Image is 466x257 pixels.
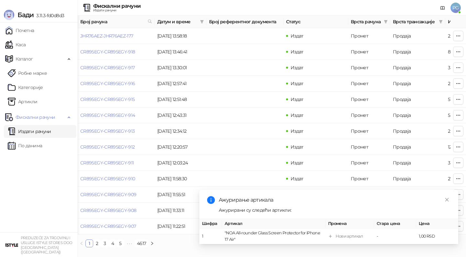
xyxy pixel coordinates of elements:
[34,13,64,18] span: 3.11.3-fd0d8d3
[348,16,390,28] th: Врста рачуна
[374,219,416,229] th: Стара цена
[80,207,137,213] a: CR895EGY-CR895EGY-908
[155,60,206,76] td: [DATE] 13:30:01
[21,236,72,254] small: PREDUZEĆE ZA TRGOVINU I USLUGE ISTYLE STORES DOO [GEOGRAPHIC_DATA] ([GEOGRAPHIC_DATA])
[291,96,304,102] span: Издат
[390,60,445,76] td: Продаја
[16,111,55,124] span: Фискални рачуни
[109,240,116,247] a: 4
[80,18,145,25] span: Број рачуна
[348,44,390,60] td: Промет
[155,155,206,171] td: [DATE] 12:03:24
[390,28,445,44] td: Продаја
[17,11,34,19] span: Бади
[348,123,390,139] td: Промет
[348,107,390,123] td: Промет
[374,229,416,244] td: -
[124,240,135,247] li: Следећих 5 Страна
[291,33,304,39] span: Издат
[8,95,38,108] a: ArtikliАртикли
[101,240,108,247] a: 3
[326,219,374,229] th: Промена
[80,144,135,150] a: CR895EGY-CR895EGY-912
[390,139,445,155] td: Продаја
[5,38,26,51] a: Каса
[219,207,450,214] div: Ажурирани су следећи артикли:
[291,81,304,86] span: Издат
[416,229,458,244] td: 1,00 RSD
[86,240,93,247] a: 1
[5,24,34,37] a: Почетна
[80,65,135,71] a: CR895EGY-CR895EGY-917
[155,187,206,203] td: [DATE] 11:55:51
[157,18,197,25] span: Датум и време
[291,176,304,182] span: Издат
[78,28,155,44] td: JHR76AEZ-JHR76AEZ-177
[93,240,101,247] li: 2
[199,219,222,229] th: Шифра
[439,20,443,24] span: filter
[351,18,381,25] span: Врста рачуна
[80,241,83,245] span: left
[291,144,304,150] span: Издат
[117,240,124,247] a: 5
[291,49,304,55] span: Издат
[383,17,389,27] span: filter
[80,192,137,197] a: CR895EGY-CR895EGY-909
[80,96,135,102] a: CR895EGY-CR895EGY-915
[80,128,135,134] a: CR895EGY-CR895EGY-913
[4,10,14,20] img: Logo
[390,16,445,28] th: Врста трансакције
[8,81,43,94] a: Категорије
[109,240,116,247] li: 4
[78,60,155,76] td: CR895EGY-CR895EGY-917
[222,229,326,244] td: "NOA All-rounder Glass Screen Protector for iPhone 17 Air"
[101,240,109,247] li: 3
[155,92,206,107] td: [DATE] 12:51:48
[135,240,148,247] li: 4617
[348,92,390,107] td: Промет
[199,17,205,27] span: filter
[78,171,155,187] td: CR895EGY-CR895EGY-910
[438,17,444,27] span: filter
[155,218,206,234] td: [DATE] 11:22:51
[390,107,445,123] td: Продаја
[8,67,47,80] a: Робне марке
[384,20,388,24] span: filter
[206,16,283,28] th: Број референтног документа
[155,107,206,123] td: [DATE] 12:43:31
[390,123,445,139] td: Продаја
[438,3,448,13] a: Документација
[78,92,155,107] td: CR895EGY-CR895EGY-915
[291,65,304,71] span: Издат
[199,229,222,244] td: 1
[78,139,155,155] td: CR895EGY-CR895EGY-912
[5,239,18,251] img: 64x64-companyLogo-77b92cf4-9946-4f36-9751-bf7bb5fd2c7d.png
[78,187,155,203] td: CR895EGY-CR895EGY-909
[78,203,155,218] td: CR895EGY-CR895EGY-908
[348,139,390,155] td: Промет
[390,76,445,92] td: Продаја
[78,240,85,247] button: left
[348,171,390,187] td: Промет
[443,196,450,203] a: Close
[155,139,206,155] td: [DATE] 12:20:57
[445,197,449,202] span: close
[124,240,135,247] span: •••
[94,240,101,247] a: 2
[416,219,458,229] th: Цена
[390,44,445,60] td: Продаја
[390,155,445,171] td: Продаја
[78,76,155,92] td: CR895EGY-CR895EGY-916
[390,92,445,107] td: Продаја
[291,128,304,134] span: Издат
[348,155,390,171] td: Промет
[85,240,93,247] li: 1
[80,33,133,39] a: JHR76AEZ-JHR76AEZ-177
[80,160,134,166] a: CR895EGY-CR895EGY-911
[222,219,326,229] th: Артикал
[148,240,156,247] li: Следећа страна
[219,196,450,204] div: Ажурирање артикала
[78,240,85,247] li: Претходна страна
